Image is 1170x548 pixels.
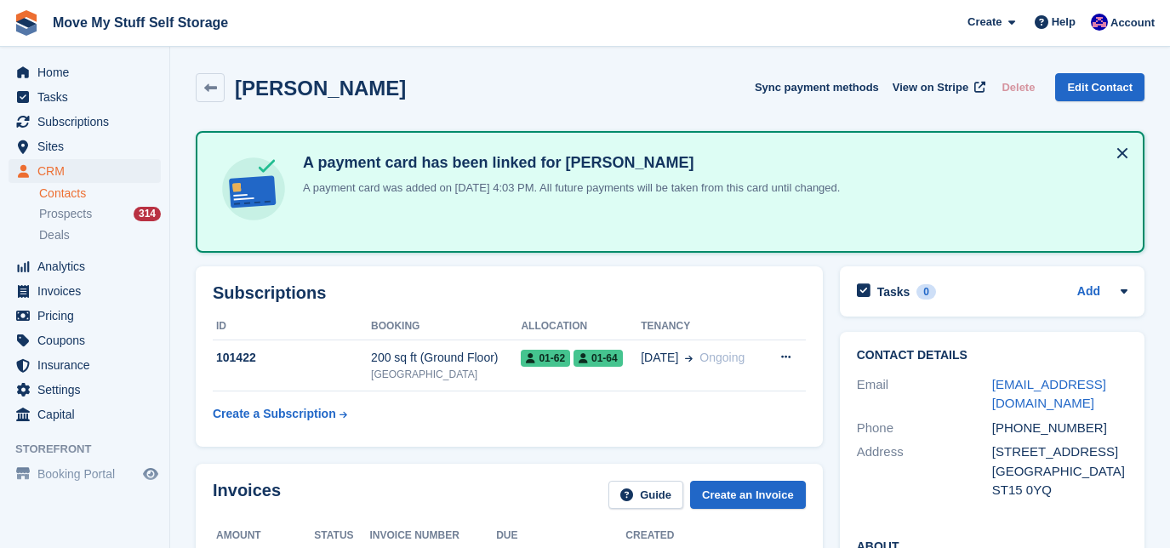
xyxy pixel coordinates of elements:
[992,377,1106,411] a: [EMAIL_ADDRESS][DOMAIN_NAME]
[967,14,1002,31] span: Create
[37,462,140,486] span: Booking Portal
[9,378,161,402] a: menu
[992,442,1127,462] div: [STREET_ADDRESS]
[37,159,140,183] span: CRM
[235,77,406,100] h2: [PERSON_NAME]
[699,351,745,364] span: Ongoing
[857,349,1127,362] h2: Contact Details
[37,328,140,352] span: Coupons
[39,226,161,244] a: Deals
[608,481,683,509] a: Guide
[521,313,641,340] th: Allocation
[39,205,161,223] a: Prospects 314
[9,85,161,109] a: menu
[39,186,161,202] a: Contacts
[37,378,140,402] span: Settings
[9,60,161,84] a: menu
[14,10,39,36] img: stora-icon-8386f47178a22dfd0bd8f6a31ec36ba5ce8667c1dd55bd0f319d3a0aa187defe.svg
[296,153,840,173] h4: A payment card has been linked for [PERSON_NAME]
[9,134,161,158] a: menu
[37,279,140,303] span: Invoices
[857,375,992,414] div: Email
[213,405,336,423] div: Create a Subscription
[1055,73,1144,101] a: Edit Contact
[755,73,879,101] button: Sync payment methods
[37,402,140,426] span: Capital
[521,350,570,367] span: 01-62
[371,349,521,367] div: 200 sq ft (Ground Floor)
[9,353,161,377] a: menu
[857,442,992,500] div: Address
[992,481,1127,500] div: ST15 0YQ
[857,419,992,438] div: Phone
[15,441,169,458] span: Storefront
[893,79,968,96] span: View on Stripe
[39,206,92,222] span: Prospects
[916,284,936,300] div: 0
[877,284,910,300] h2: Tasks
[9,254,161,278] a: menu
[9,159,161,183] a: menu
[37,304,140,328] span: Pricing
[37,134,140,158] span: Sites
[641,313,763,340] th: Tenancy
[213,349,371,367] div: 101422
[37,85,140,109] span: Tasks
[995,73,1042,101] button: Delete
[992,419,1127,438] div: [PHONE_NUMBER]
[1110,14,1155,31] span: Account
[886,73,989,101] a: View on Stripe
[371,313,521,340] th: Booking
[37,353,140,377] span: Insurance
[46,9,235,37] a: Move My Stuff Self Storage
[37,254,140,278] span: Analytics
[140,464,161,484] a: Preview store
[9,110,161,134] a: menu
[9,402,161,426] a: menu
[213,283,806,303] h2: Subscriptions
[134,207,161,221] div: 314
[690,481,806,509] a: Create an Invoice
[37,60,140,84] span: Home
[1077,283,1100,302] a: Add
[1052,14,1076,31] span: Help
[37,110,140,134] span: Subscriptions
[1091,14,1108,31] img: Jade Whetnall
[296,180,840,197] p: A payment card was added on [DATE] 4:03 PM. All future payments will be taken from this card unti...
[39,227,70,243] span: Deals
[213,481,281,509] h2: Invoices
[371,367,521,382] div: [GEOGRAPHIC_DATA]
[641,349,678,367] span: [DATE]
[992,462,1127,482] div: [GEOGRAPHIC_DATA]
[213,398,347,430] a: Create a Subscription
[213,313,371,340] th: ID
[574,350,623,367] span: 01-64
[9,462,161,486] a: menu
[9,304,161,328] a: menu
[218,153,289,225] img: card-linked-ebf98d0992dc2aeb22e95c0e3c79077019eb2392cfd83c6a337811c24bc77127.svg
[9,328,161,352] a: menu
[9,279,161,303] a: menu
